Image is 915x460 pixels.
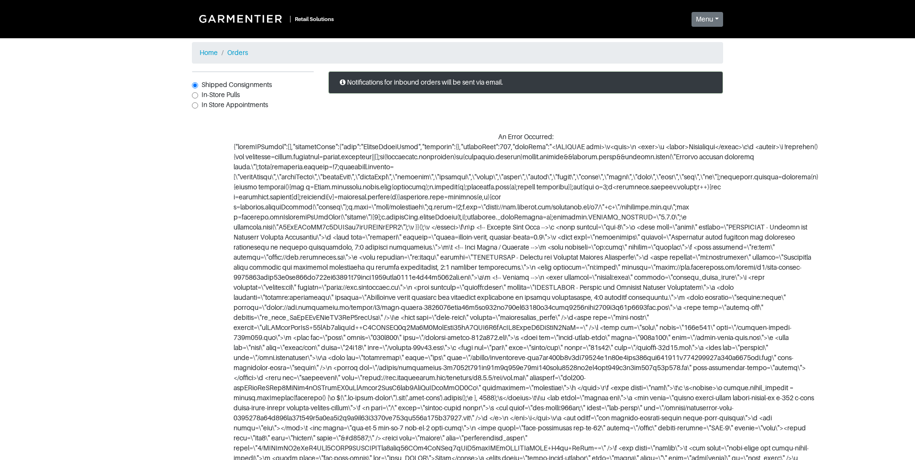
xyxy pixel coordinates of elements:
div: An Error Occurred: [498,132,554,142]
small: Retail Solutions [295,16,334,22]
span: Shipped Consignments [201,81,272,88]
span: In Store Appointments [201,101,268,109]
a: Orders [227,49,248,56]
nav: breadcrumb [192,42,723,64]
div: | [290,14,291,24]
a: |Retail Solutions [192,8,338,30]
button: Menu [692,12,723,27]
input: In-Store Pulls [192,92,198,99]
span: In-Store Pulls [201,91,240,99]
input: Shipped Consignments [192,82,198,88]
div: Notifications for inbound orders will be sent via email. [328,71,723,94]
img: Garmentier [194,10,290,28]
input: In Store Appointments [192,102,198,109]
a: Home [200,49,218,56]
